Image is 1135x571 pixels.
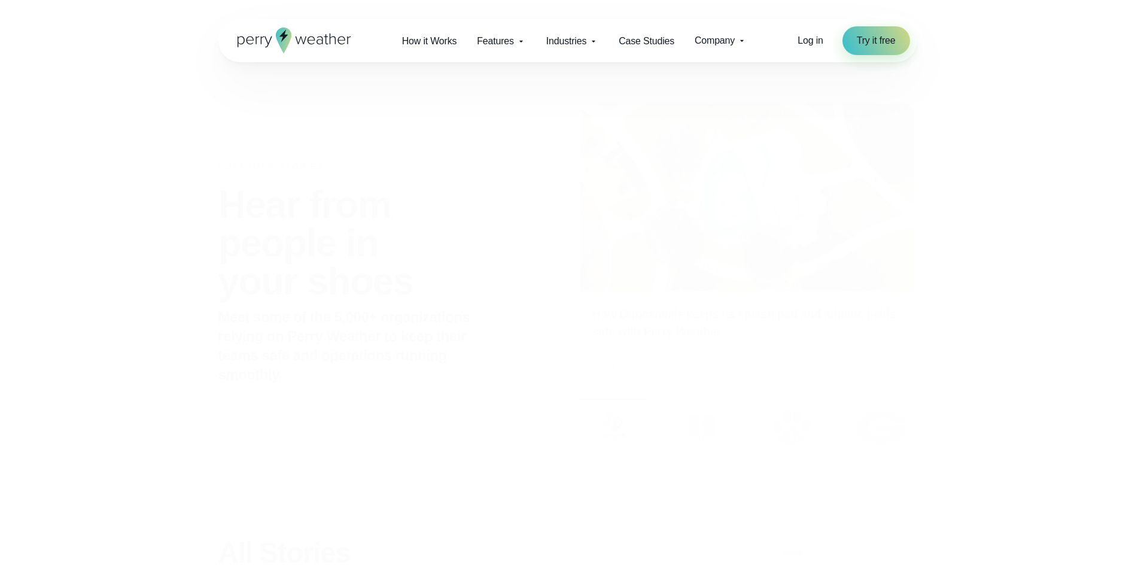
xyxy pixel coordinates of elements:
span: Case Studies [619,34,674,48]
a: Log in [798,34,823,48]
span: Features [477,34,514,48]
span: Company [695,34,735,48]
a: Case Studies [608,29,684,53]
span: Log in [798,35,823,45]
a: How it Works [392,29,467,53]
span: Industries [546,34,586,48]
a: Try it free [842,26,910,55]
span: Try it free [857,34,896,48]
span: How it Works [402,34,457,48]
